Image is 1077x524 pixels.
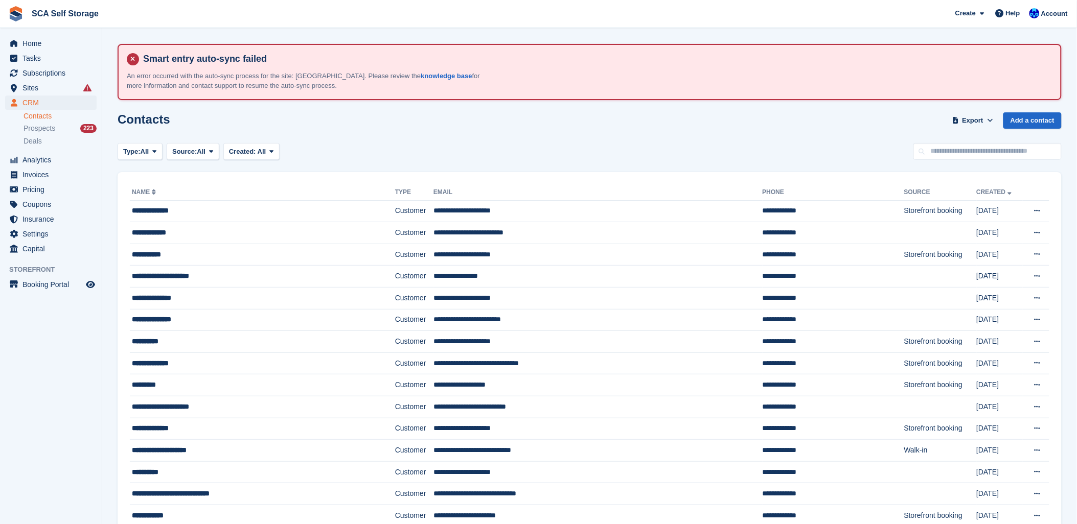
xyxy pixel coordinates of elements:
a: Name [132,188,158,196]
span: Tasks [22,51,84,65]
span: Insurance [22,212,84,226]
td: Customer [395,461,433,483]
th: Source [904,184,977,201]
a: menu [5,242,97,256]
a: menu [5,277,97,292]
th: Email [433,184,762,201]
i: Smart entry sync failures have occurred [83,84,91,92]
a: menu [5,36,97,51]
span: Storefront [9,265,102,275]
td: Customer [395,331,433,353]
td: Storefront booking [904,200,977,222]
td: [DATE] [977,418,1023,440]
td: Storefront booking [904,244,977,266]
button: Source: All [167,143,219,160]
td: [DATE] [977,483,1023,505]
a: Created [977,188,1014,196]
td: [DATE] [977,461,1023,483]
span: All [197,147,206,157]
span: Created: [229,148,256,155]
span: CRM [22,96,84,110]
a: menu [5,182,97,197]
span: Source: [172,147,197,157]
td: [DATE] [977,309,1023,331]
span: Analytics [22,153,84,167]
span: Invoices [22,168,84,182]
span: Type: [123,147,141,157]
td: [DATE] [977,331,1023,353]
td: Storefront booking [904,331,977,353]
a: menu [5,96,97,110]
span: Sites [22,81,84,95]
a: Deals [24,136,97,147]
button: Created: All [223,143,280,160]
td: [DATE] [977,440,1023,462]
td: Customer [395,244,433,266]
span: Capital [22,242,84,256]
td: [DATE] [977,222,1023,244]
td: [DATE] [977,266,1023,288]
td: Customer [395,266,433,288]
span: Pricing [22,182,84,197]
td: Customer [395,396,433,418]
img: stora-icon-8386f47178a22dfd0bd8f6a31ec36ba5ce8667c1dd55bd0f319d3a0aa187defe.svg [8,6,24,21]
h4: Smart entry auto-sync failed [139,53,1052,65]
td: Customer [395,288,433,309]
td: Storefront booking [904,374,977,396]
h1: Contacts [118,112,170,126]
span: All [258,148,266,155]
button: Type: All [118,143,163,160]
a: Contacts [24,111,97,121]
td: Storefront booking [904,352,977,374]
span: Account [1041,9,1068,19]
span: Booking Portal [22,277,84,292]
td: [DATE] [977,244,1023,266]
a: menu [5,66,97,80]
td: Walk-in [904,440,977,462]
span: Help [1006,8,1020,18]
a: Prospects 223 [24,123,97,134]
img: Kelly Neesham [1029,8,1040,18]
td: Customer [395,374,433,396]
td: Customer [395,222,433,244]
span: Export [963,115,983,126]
th: Type [395,184,433,201]
td: Customer [395,200,433,222]
div: 223 [80,124,97,133]
a: menu [5,197,97,211]
td: [DATE] [977,352,1023,374]
span: Deals [24,136,42,146]
span: Settings [22,227,84,241]
td: [DATE] [977,396,1023,418]
td: [DATE] [977,374,1023,396]
a: menu [5,227,97,241]
td: Storefront booking [904,418,977,440]
span: Subscriptions [22,66,84,80]
td: Customer [395,352,433,374]
a: SCA Self Storage [28,5,103,22]
span: Create [955,8,976,18]
button: Export [950,112,995,129]
td: Customer [395,309,433,331]
a: menu [5,51,97,65]
a: Preview store [84,278,97,291]
a: knowledge base [421,72,472,80]
td: Customer [395,440,433,462]
td: [DATE] [977,200,1023,222]
th: Phone [763,184,904,201]
a: menu [5,168,97,182]
span: Coupons [22,197,84,211]
span: Home [22,36,84,51]
td: [DATE] [977,288,1023,309]
td: Customer [395,483,433,505]
a: menu [5,212,97,226]
p: An error occurred with the auto-sync process for the site: [GEOGRAPHIC_DATA]. Please review the f... [127,71,485,91]
a: menu [5,81,97,95]
a: menu [5,153,97,167]
span: Prospects [24,124,55,133]
a: Add a contact [1003,112,1062,129]
td: Customer [395,418,433,440]
span: All [141,147,149,157]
